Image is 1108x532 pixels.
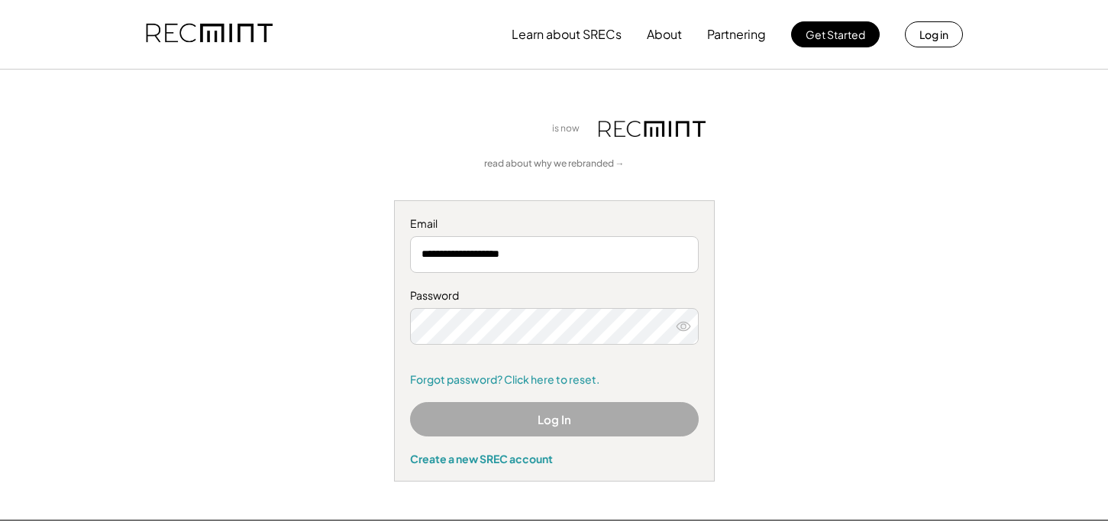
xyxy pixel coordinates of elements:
button: Log In [410,402,699,436]
div: is now [548,122,591,135]
div: Create a new SREC account [410,452,699,465]
button: Get Started [791,21,880,47]
img: recmint-logotype%403x.png [599,121,706,137]
a: Forgot password? Click here to reset. [410,372,699,388]
a: read about why we rebranded → [484,157,625,170]
img: recmint-logotype%403x.png [146,8,273,60]
div: Email [410,216,699,232]
img: yH5BAEAAAAALAAAAAABAAEAAAIBRAA7 [403,108,541,150]
button: Log in [905,21,963,47]
button: Partnering [707,19,766,50]
button: About [647,19,682,50]
button: Learn about SRECs [512,19,622,50]
div: Password [410,288,699,303]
